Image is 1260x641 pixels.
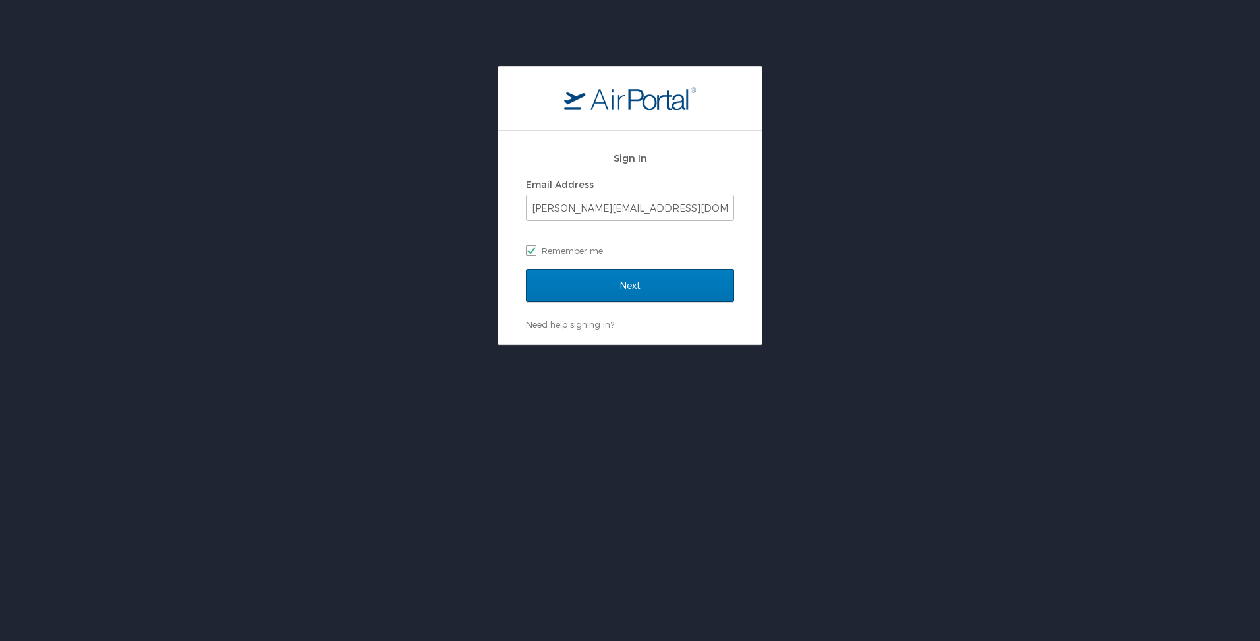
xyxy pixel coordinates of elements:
img: logo [564,86,696,110]
a: Need help signing in? [526,319,614,330]
label: Remember me [526,241,734,260]
input: Next [526,269,734,302]
label: Email Address [526,179,594,190]
h2: Sign In [526,150,734,166]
